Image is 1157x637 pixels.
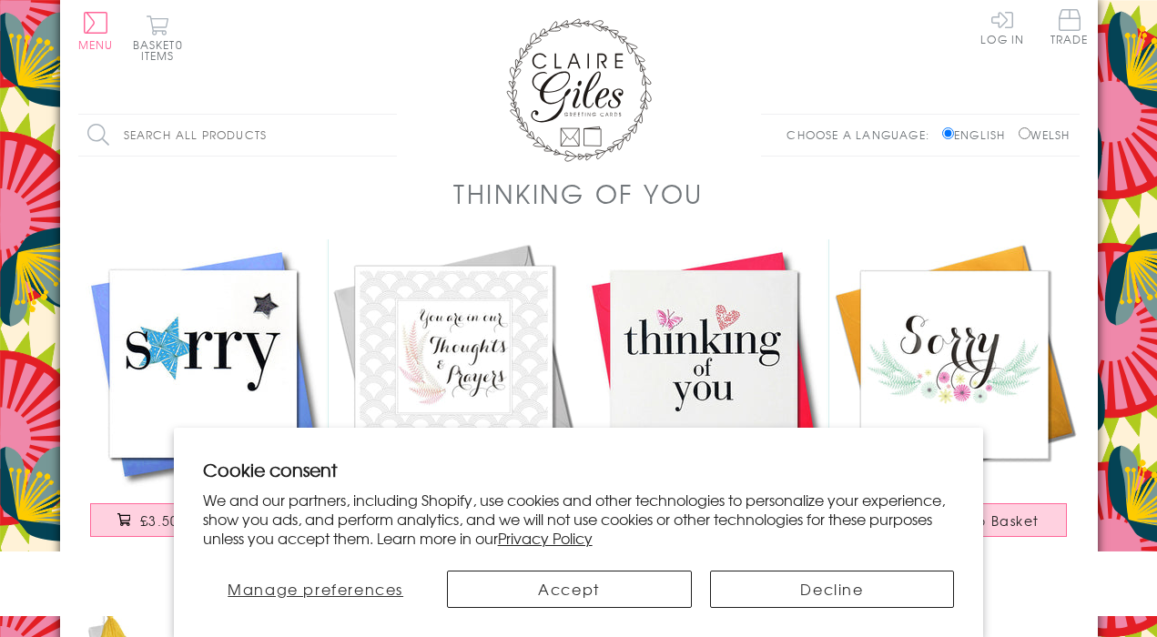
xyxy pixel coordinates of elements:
[787,126,939,143] p: Choose a language:
[203,490,955,547] p: We and our partners, including Shopify, use cookies and other technologies to personalize your ex...
[203,457,955,482] h2: Cookie consent
[942,127,954,139] input: English
[78,239,329,490] img: Sympathy, Sorry, Thinking of you Card, Blue Star, Embellished with a padded star
[78,36,114,53] span: Menu
[203,571,429,608] button: Manage preferences
[141,36,183,64] span: 0 items
[379,115,397,156] input: Search
[329,239,579,490] img: Sympathy, Sorry, Thinking of you Card, Fern Flowers, Thoughts & Prayers
[329,239,579,555] a: Sympathy, Sorry, Thinking of you Card, Fern Flowers, Thoughts & Prayers £3.50 Add to Basket
[133,15,183,61] button: Basket0 items
[506,18,652,162] img: Claire Giles Greetings Cards
[1050,9,1089,48] a: Trade
[1019,127,1030,139] input: Welsh
[942,126,1014,143] label: English
[140,511,289,530] span: £3.50 Add to Basket
[78,12,114,50] button: Menu
[579,239,829,490] img: Sympathy, Sorry, Thinking of you Card, Heart, fabric butterfly Embellished
[710,571,955,608] button: Decline
[829,239,1080,490] img: Sympathy, Sorry, Thinking of you Card, Flowers, Sorry
[1019,126,1071,143] label: Welsh
[90,503,316,537] button: £3.50 Add to Basket
[1050,9,1089,45] span: Trade
[498,527,593,549] a: Privacy Policy
[980,9,1024,45] a: Log In
[453,175,704,212] h1: Thinking of You
[579,239,829,555] a: Sympathy, Sorry, Thinking of you Card, Heart, fabric butterfly Embellished £3.50 Add to Basket
[829,239,1080,555] a: Sympathy, Sorry, Thinking of you Card, Flowers, Sorry £3.50 Add to Basket
[447,571,692,608] button: Accept
[228,578,403,600] span: Manage preferences
[78,239,329,555] a: Sympathy, Sorry, Thinking of you Card, Blue Star, Embellished with a padded star £3.50 Add to Basket
[78,115,397,156] input: Search all products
